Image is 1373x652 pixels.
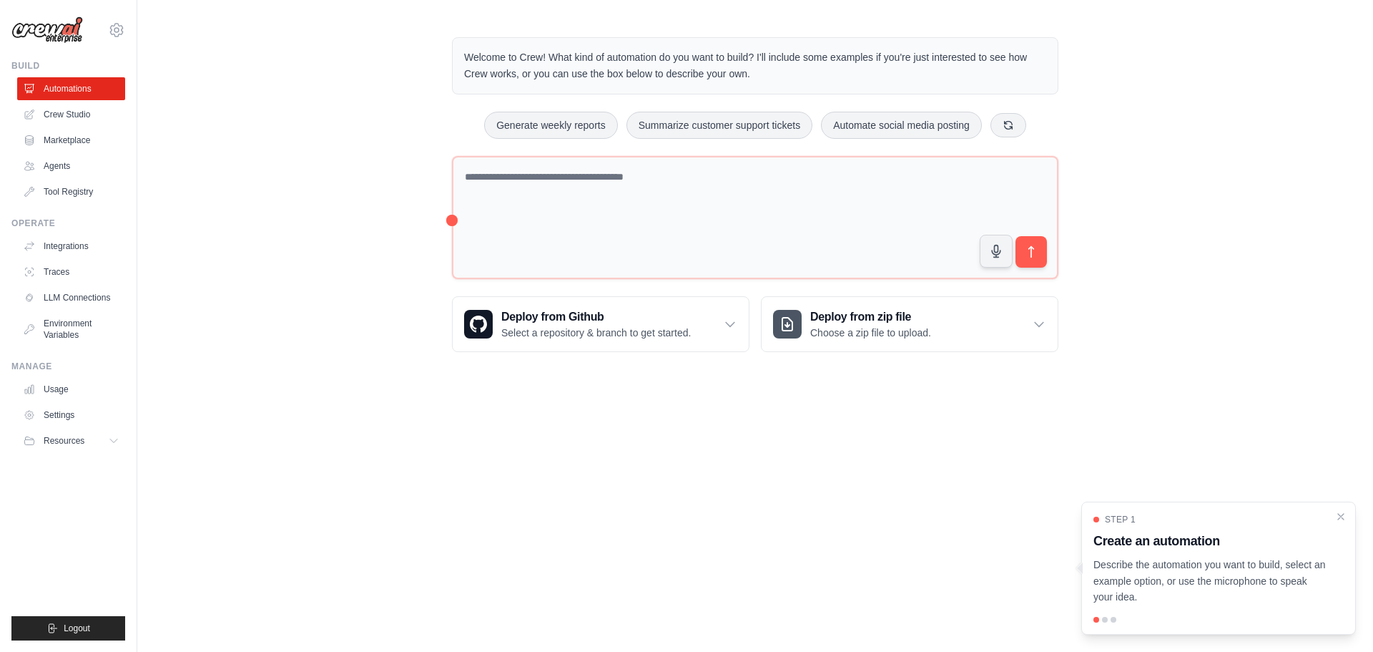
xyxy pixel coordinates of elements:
span: Resources [44,435,84,447]
p: Choose a zip file to upload. [810,326,931,340]
span: Logout [64,623,90,634]
a: Tool Registry [17,180,125,203]
a: Usage [17,378,125,401]
button: Automate social media posting [821,112,982,139]
button: Logout [11,616,125,641]
button: Resources [17,429,125,452]
span: Step 1 [1105,514,1136,525]
p: Welcome to Crew! What kind of automation do you want to build? I'll include some examples if you'... [464,49,1046,82]
a: Automations [17,77,125,100]
a: Agents [17,155,125,177]
button: Generate weekly reports [484,112,618,139]
button: Close walkthrough [1335,511,1347,522]
a: Marketplace [17,129,125,152]
h3: Deploy from zip file [810,308,931,326]
a: Crew Studio [17,103,125,126]
p: Select a repository & branch to get started. [501,326,691,340]
h3: Deploy from Github [501,308,691,326]
div: Manage [11,361,125,372]
button: Summarize customer support tickets [626,112,812,139]
div: Build [11,60,125,72]
img: Logo [11,16,83,44]
a: LLM Connections [17,286,125,309]
a: Settings [17,404,125,427]
a: Integrations [17,235,125,258]
div: Operate [11,218,125,229]
a: Environment Variables [17,312,125,346]
p: Describe the automation you want to build, select an example option, or use the microphone to spe... [1093,557,1327,605]
h3: Create an automation [1093,531,1327,551]
a: Traces [17,261,125,283]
